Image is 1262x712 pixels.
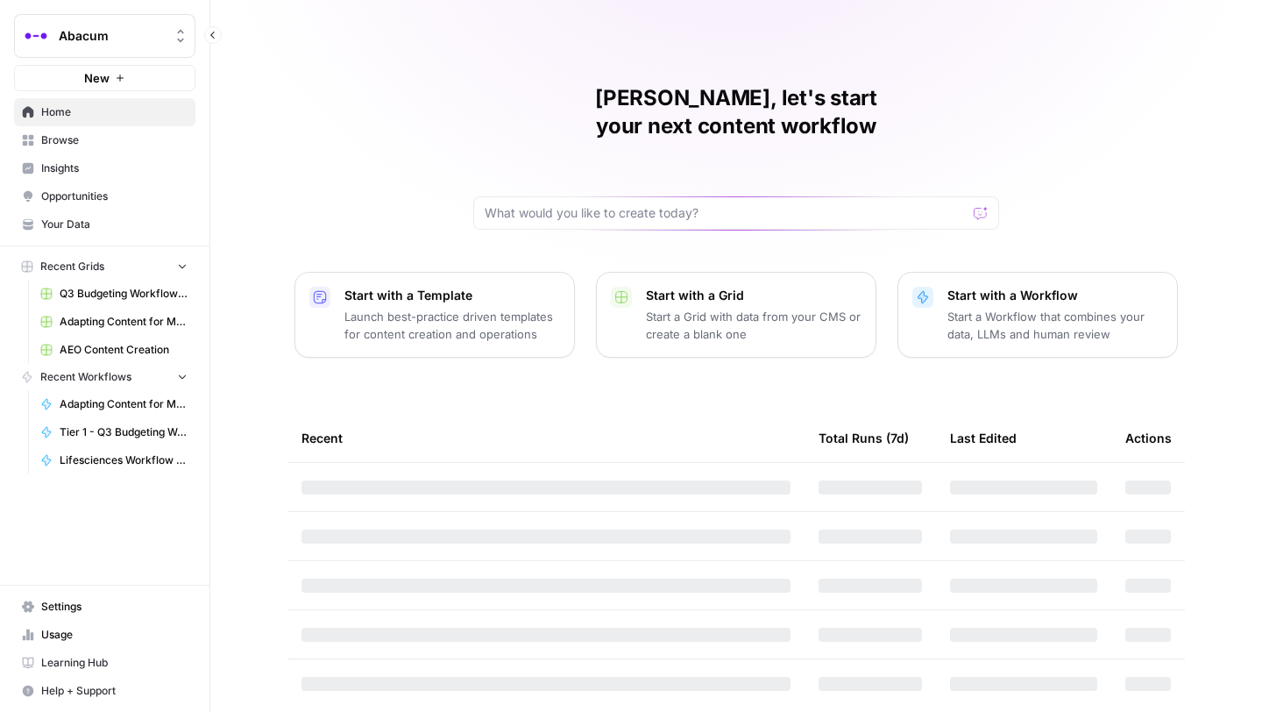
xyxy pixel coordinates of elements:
[14,210,195,239] a: Your Data
[950,414,1017,462] div: Last Edited
[32,336,195,364] a: AEO Content Creation
[14,14,195,58] button: Workspace: Abacum
[41,599,188,615] span: Settings
[32,418,195,446] a: Tier 1 - Q3 Budgeting Workflows
[41,160,188,176] span: Insights
[20,20,52,52] img: Abacum Logo
[40,259,104,274] span: Recent Grids
[947,308,1163,343] p: Start a Workflow that combines your data, LLMs and human review
[14,65,195,91] button: New
[84,69,110,87] span: New
[294,272,575,358] button: Start with a TemplateLaunch best-practice driven templates for content creation and operations
[41,683,188,699] span: Help + Support
[1125,414,1172,462] div: Actions
[60,286,188,302] span: Q3 Budgeting Workflows (ATL/BTL) Grid
[14,154,195,182] a: Insights
[60,424,188,440] span: Tier 1 - Q3 Budgeting Workflows
[14,621,195,649] a: Usage
[60,342,188,358] span: AEO Content Creation
[60,396,188,412] span: Adapting Content for Microdemos Pages
[646,308,861,343] p: Start a Grid with data from your CMS or create a blank one
[819,414,909,462] div: Total Runs (7d)
[60,452,188,468] span: Lifesciences Workflow ([DATE])
[41,132,188,148] span: Browse
[947,287,1163,304] p: Start with a Workflow
[14,364,195,390] button: Recent Workflows
[41,189,188,204] span: Opportunities
[14,126,195,154] a: Browse
[301,414,791,462] div: Recent
[41,104,188,120] span: Home
[32,280,195,308] a: Q3 Budgeting Workflows (ATL/BTL) Grid
[14,677,195,705] button: Help + Support
[32,446,195,474] a: Lifesciences Workflow ([DATE])
[14,593,195,621] a: Settings
[344,287,560,304] p: Start with a Template
[40,369,131,385] span: Recent Workflows
[32,308,195,336] a: Adapting Content for Microdemos Pages Grid
[485,204,967,222] input: What would you like to create today?
[60,314,188,330] span: Adapting Content for Microdemos Pages Grid
[596,272,876,358] button: Start with a GridStart a Grid with data from your CMS or create a blank one
[14,649,195,677] a: Learning Hub
[14,253,195,280] button: Recent Grids
[897,272,1178,358] button: Start with a WorkflowStart a Workflow that combines your data, LLMs and human review
[41,655,188,671] span: Learning Hub
[41,217,188,232] span: Your Data
[59,27,165,45] span: Abacum
[473,84,999,140] h1: [PERSON_NAME], let's start your next content workflow
[344,308,560,343] p: Launch best-practice driven templates for content creation and operations
[14,182,195,210] a: Opportunities
[32,390,195,418] a: Adapting Content for Microdemos Pages
[14,98,195,126] a: Home
[41,627,188,643] span: Usage
[646,287,861,304] p: Start with a Grid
